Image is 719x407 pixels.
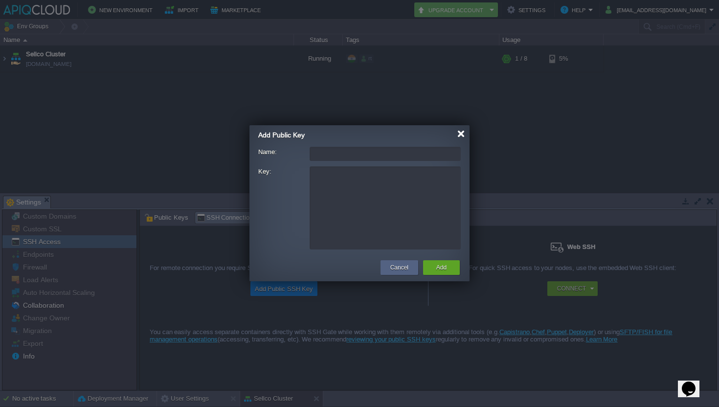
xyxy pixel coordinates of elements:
button: Cancel [390,263,408,272]
label: Name: [258,147,309,157]
iframe: chat widget [678,368,709,397]
span: Add Public Key [258,131,305,139]
label: Key: [258,166,309,177]
button: Add [436,263,447,272]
